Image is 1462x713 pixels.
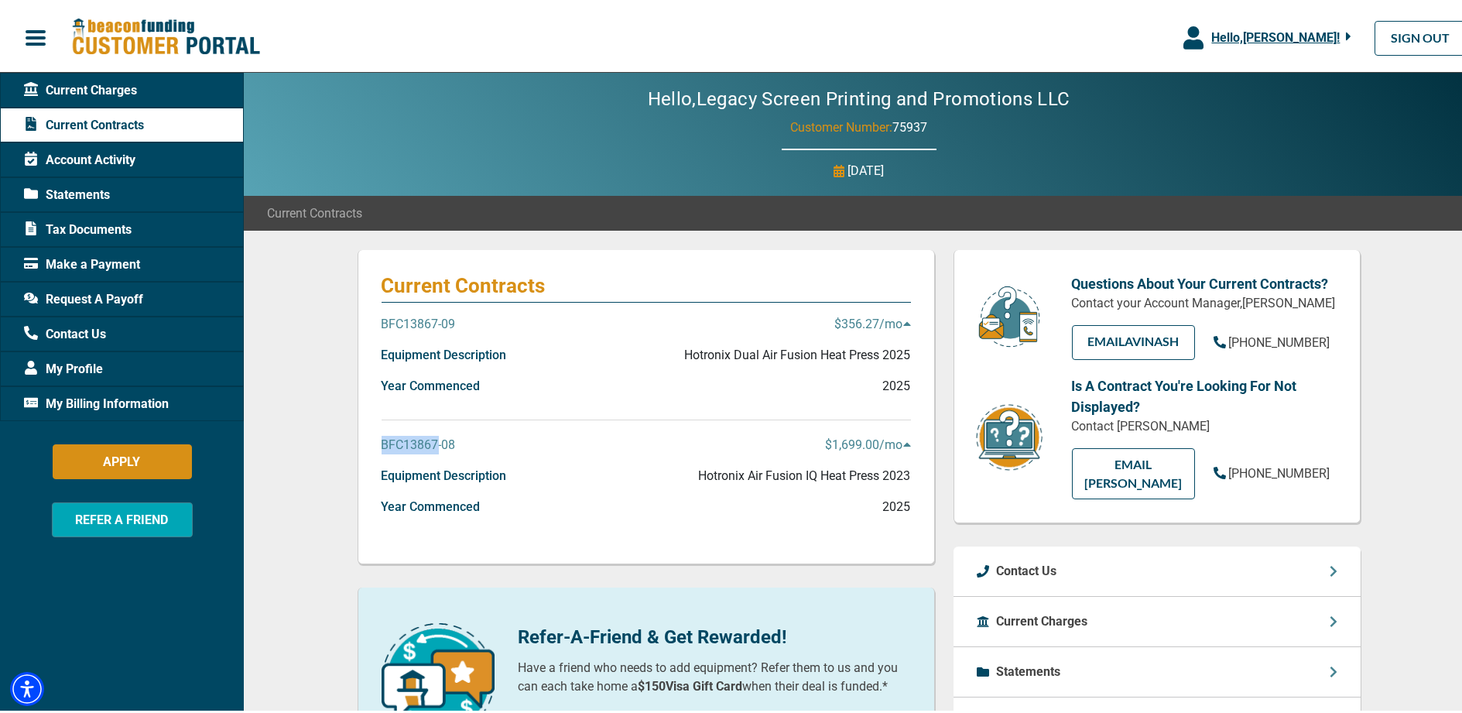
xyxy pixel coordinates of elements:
span: Current Contracts [24,113,144,132]
p: $356.27 /mo [835,312,911,331]
span: Hello, [PERSON_NAME] ! [1211,27,1340,42]
img: contract-icon.png [974,399,1044,470]
span: Request A Payoff [24,287,143,306]
p: BFC13867-08 [382,433,456,451]
span: Account Activity [24,148,135,166]
span: Contact Us [24,322,106,341]
p: BFC13867-09 [382,312,456,331]
span: 75937 [892,117,927,132]
p: 2025 [883,495,911,513]
h2: Hello, Legacy Screen Printing and Promotions LLC [601,85,1117,108]
span: [PHONE_NUMBER] [1229,463,1330,478]
p: Contact Us [997,559,1057,578]
p: Contact [PERSON_NAME] [1072,414,1337,433]
p: Year Commenced [382,374,481,392]
span: Make a Payment [24,252,140,271]
p: Hotronix Dual Air Fusion Heat Press 2025 [685,343,911,362]
button: REFER A FRIEND [52,499,193,534]
p: Hotronix Air Fusion IQ Heat Press 2023 [699,464,911,482]
span: Customer Number: [790,117,892,132]
p: Have a friend who needs to add equipment? Refer them to us and you can each take home a when thei... [519,656,911,693]
p: [DATE] [848,159,885,177]
p: Is A Contract You're Looking For Not Displayed? [1072,372,1337,414]
span: Tax Documents [24,218,132,236]
p: 2025 [883,374,911,392]
a: [PHONE_NUMBER] [1214,331,1330,349]
p: Current Charges [997,609,1088,628]
p: Refer-A-Friend & Get Rewarded! [519,620,911,648]
p: Questions About Your Current Contracts? [1072,270,1337,291]
div: Accessibility Menu [10,669,44,703]
span: My Profile [24,357,103,375]
p: Year Commenced [382,495,481,513]
a: EMAIL [PERSON_NAME] [1072,445,1195,496]
b: $150 Visa Gift Card [639,676,743,691]
p: Current Contracts [382,270,911,295]
span: [PHONE_NUMBER] [1229,332,1330,347]
span: Statements [24,183,110,201]
p: Statements [997,660,1061,678]
p: Equipment Description [382,464,507,482]
p: Equipment Description [382,343,507,362]
p: Contact your Account Manager, [PERSON_NAME] [1072,291,1337,310]
button: APPLY [53,441,192,476]
img: Beacon Funding Customer Portal Logo [71,15,260,54]
a: EMAILAvinash [1072,322,1195,357]
span: My Billing Information [24,392,169,410]
span: Current Contracts [267,201,362,220]
a: [PHONE_NUMBER] [1214,461,1330,480]
p: $1,699.00 /mo [826,433,911,451]
img: customer-service.png [974,282,1044,346]
span: Current Charges [24,78,137,97]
